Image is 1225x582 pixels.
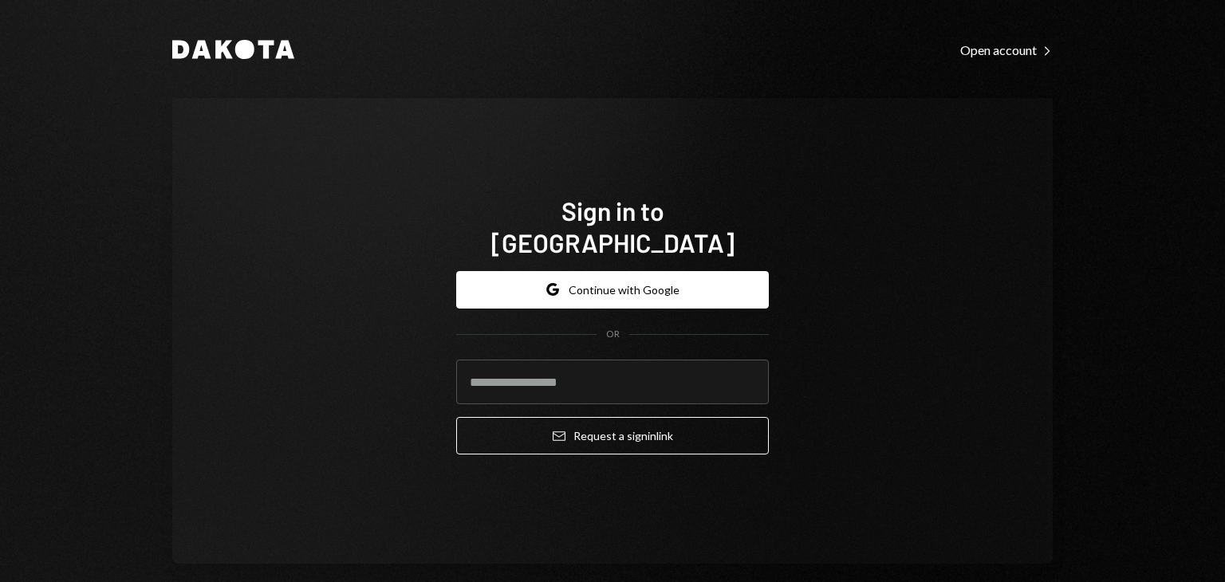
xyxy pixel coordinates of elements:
[456,417,769,454] button: Request a signinlink
[606,328,620,341] div: OR
[960,41,1053,58] a: Open account
[456,195,769,258] h1: Sign in to [GEOGRAPHIC_DATA]
[960,42,1053,58] div: Open account
[456,271,769,309] button: Continue with Google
